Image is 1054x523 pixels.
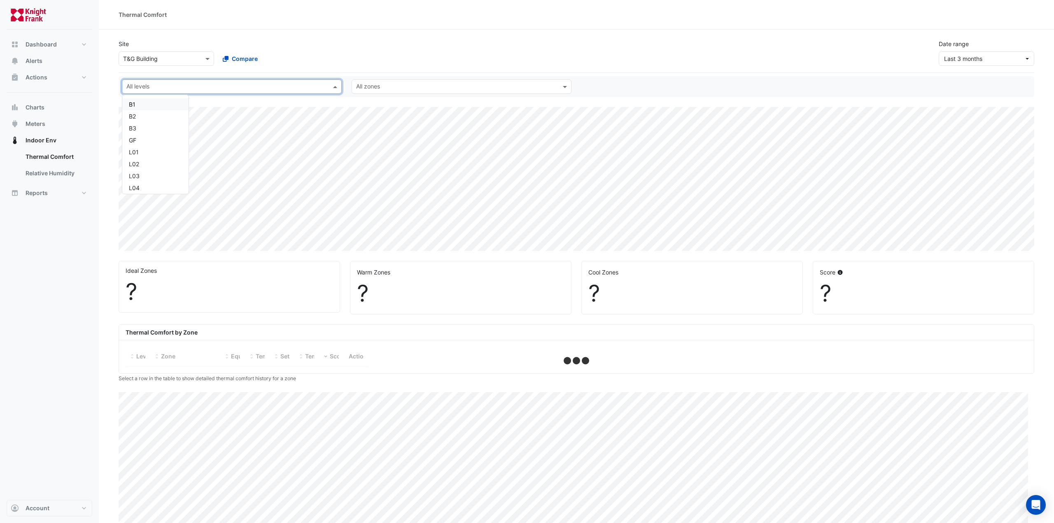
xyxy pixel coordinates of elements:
[122,95,189,194] ng-dropdown-panel: Options list
[357,268,564,277] div: Warm Zones
[136,353,151,360] span: Level
[7,116,92,132] button: Meters
[129,136,182,144] div: GF
[7,500,92,516] button: Account
[129,100,182,109] div: B1
[280,353,304,360] span: Setpoint
[231,353,262,360] span: Equipment
[26,120,45,128] span: Meters
[126,278,333,306] div: ?
[119,375,296,381] small: Select a row in the table to show detailed thermal comfort history for a zone
[19,165,92,181] a: Relative Humidity
[26,73,47,81] span: Actions
[26,189,48,197] span: Reports
[7,69,92,86] button: Actions
[232,54,258,63] span: Compare
[7,132,92,149] button: Indoor Env
[939,40,969,48] label: Date range
[305,353,354,360] span: Temp vs Setpoint
[26,504,49,512] span: Account
[129,160,182,168] div: L02
[1026,495,1046,515] div: Open Intercom Messenger
[129,172,182,180] div: L03
[820,280,1027,307] div: ?
[126,266,333,275] div: Ideal Zones
[7,53,92,69] button: Alerts
[26,40,57,49] span: Dashboard
[939,51,1034,66] button: Last 3 months
[330,353,346,360] span: Score
[217,51,263,66] button: Compare
[129,148,182,156] div: L01
[11,189,19,197] app-icon: Reports
[126,329,198,336] b: Thermal Comfort by Zone
[256,353,271,360] span: Temp
[588,268,796,277] div: Cool Zones
[129,124,182,132] div: B3
[11,73,19,81] app-icon: Actions
[357,280,564,307] div: ?
[119,40,129,48] label: Site
[129,112,182,121] div: B2
[129,184,182,192] div: L04
[11,136,19,144] app-icon: Indoor Env
[349,353,371,360] span: Actions
[944,55,982,62] span: 01 May 25 - 31 Jul 25
[7,185,92,201] button: Reports
[125,82,149,93] div: All levels
[588,280,796,307] div: ?
[10,7,47,23] img: Company Logo
[355,82,380,93] div: All zones
[119,10,167,19] div: Thermal Comfort
[19,149,92,165] a: Thermal Comfort
[26,57,42,65] span: Alerts
[7,36,92,53] button: Dashboard
[161,353,175,360] span: Zone
[11,40,19,49] app-icon: Dashboard
[26,136,56,144] span: Indoor Env
[7,149,92,185] div: Indoor Env
[11,120,19,128] app-icon: Meters
[820,268,1027,277] div: Score
[11,57,19,65] app-icon: Alerts
[26,103,44,112] span: Charts
[11,103,19,112] app-icon: Charts
[7,99,92,116] button: Charts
